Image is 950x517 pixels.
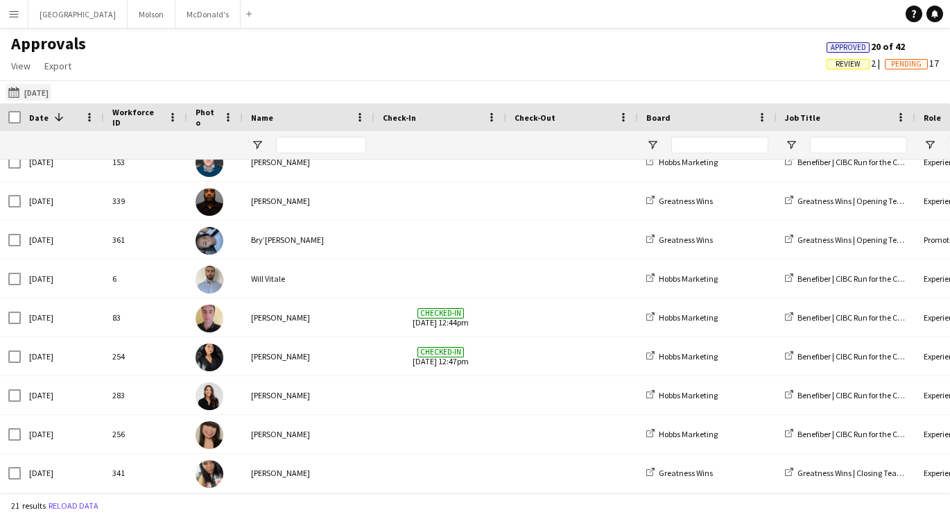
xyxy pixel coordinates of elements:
[243,454,374,492] div: [PERSON_NAME]
[891,60,922,69] span: Pending
[276,137,366,153] input: Name Filter Input
[104,337,187,375] div: 254
[128,1,175,28] button: Molson
[659,468,713,478] span: Greatness Wins
[659,157,718,167] span: Hobbs Marketing
[243,182,374,220] div: [PERSON_NAME]
[785,112,820,123] span: Job Title
[383,112,416,123] span: Check-In
[243,143,374,181] div: [PERSON_NAME]
[797,390,909,400] span: Benefiber | CIBC Run for the Cure
[924,112,941,123] span: Role
[797,273,909,284] span: Benefiber | CIBC Run for the Cure
[196,460,223,488] img: Terri Davis
[6,57,36,75] a: View
[659,390,718,400] span: Hobbs Marketing
[659,351,718,362] span: Hobbs Marketing
[797,351,909,362] span: Benefiber | CIBC Run for the Cure
[104,454,187,492] div: 341
[39,57,77,75] a: Export
[797,235,938,245] span: Greatness Wins | Opening Team | Week 1
[104,260,187,298] div: 6
[785,196,938,206] a: Greatness Wins | Opening Team | Week 1
[243,415,374,453] div: [PERSON_NAME]
[251,139,264,151] button: Open Filter Menu
[417,347,464,357] span: Checked-in
[21,298,104,337] div: [DATE]
[785,139,797,151] button: Open Filter Menu
[243,221,374,259] div: Bry’[PERSON_NAME]
[196,382,223,410] img: Angelique Maingot
[885,57,939,69] span: 17
[196,266,223,294] img: Will Vitale
[243,337,374,375] div: [PERSON_NAME]
[104,415,187,453] div: 256
[659,429,718,439] span: Hobbs Marketing
[21,337,104,375] div: [DATE]
[646,468,713,478] a: Greatness Wins
[104,221,187,259] div: 361
[196,227,223,255] img: Bry’ori Holland
[646,312,718,323] a: Hobbs Marketing
[646,196,713,206] a: Greatness Wins
[797,429,909,439] span: Benefiber | CIBC Run for the Cure
[21,182,104,220] div: [DATE]
[104,143,187,181] div: 153
[646,139,659,151] button: Open Filter Menu
[797,468,933,478] span: Greatness Wins | Closing Team | Week 1
[196,421,223,449] img: Kate Gecolea
[646,351,718,362] a: Hobbs Marketing
[785,235,938,245] a: Greatness Wins | Opening Team | Week 1
[29,112,49,123] span: Date
[196,305,223,332] img: Adam Alberts
[251,112,273,123] span: Name
[785,312,909,323] a: Benefiber | CIBC Run for the Cure
[646,112,671,123] span: Board
[112,107,162,128] span: Workforce ID
[646,157,718,167] a: Hobbs Marketing
[104,376,187,414] div: 283
[836,60,861,69] span: Review
[827,40,905,53] span: 20 of 42
[196,188,223,216] img: Phillip Bobbitt
[417,308,464,319] span: Checked-in
[243,260,374,298] div: Will Vitale
[831,43,866,52] span: Approved
[924,139,936,151] button: Open Filter Menu
[646,235,713,245] a: Greatness Wins
[646,390,718,400] a: Hobbs Marketing
[6,84,51,101] button: [DATE]
[11,60,31,72] span: View
[515,112,555,123] span: Check-Out
[383,337,498,375] span: [DATE] 12:47pm
[785,429,909,439] a: Benefiber | CIBC Run for the Cure
[104,298,187,337] div: 83
[196,149,223,177] img: George Haralabaopoulos
[659,312,718,323] span: Hobbs Marketing
[21,415,104,453] div: [DATE]
[21,376,104,414] div: [DATE]
[797,196,938,206] span: Greatness Wins | Opening Team | Week 1
[646,429,718,439] a: Hobbs Marketing
[827,57,885,69] span: 2
[196,107,218,128] span: Photo
[21,260,104,298] div: [DATE]
[383,298,498,337] span: [DATE] 12:44pm
[175,1,241,28] button: McDonald's
[785,390,909,400] a: Benefiber | CIBC Run for the Cure
[797,157,909,167] span: Benefiber | CIBC Run for the Cure
[46,498,101,514] button: Reload data
[797,312,909,323] span: Benefiber | CIBC Run for the Cure
[243,298,374,337] div: [PERSON_NAME]
[659,196,713,206] span: Greatness Wins
[671,137,768,153] input: Board Filter Input
[659,273,718,284] span: Hobbs Marketing
[785,273,909,284] a: Benefiber | CIBC Run for the Cure
[21,221,104,259] div: [DATE]
[196,344,223,371] img: Yvonne Diaz Vasquez
[44,60,71,72] span: Export
[28,1,128,28] button: [GEOGRAPHIC_DATA]
[659,235,713,245] span: Greatness Wins
[104,182,187,220] div: 339
[785,351,909,362] a: Benefiber | CIBC Run for the Cure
